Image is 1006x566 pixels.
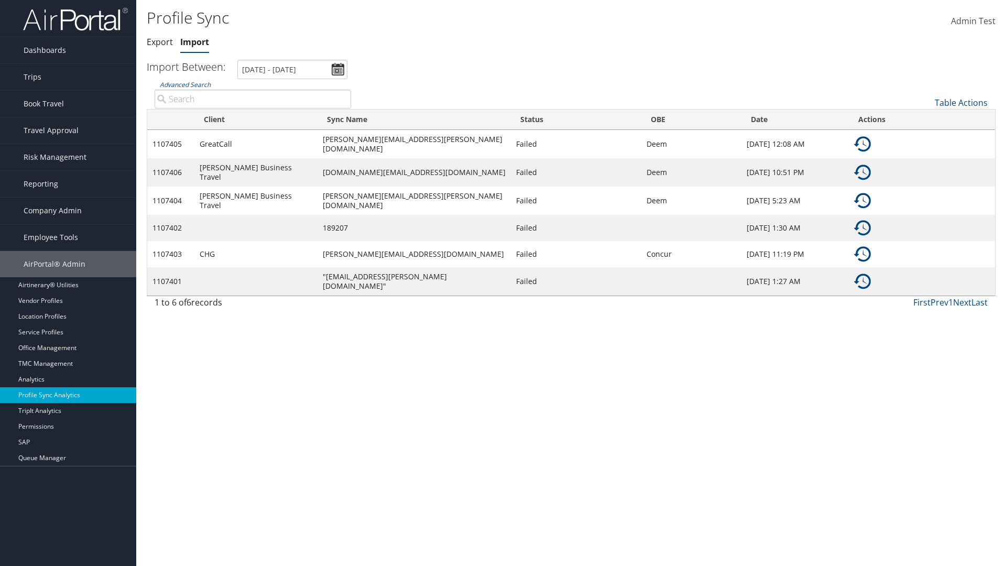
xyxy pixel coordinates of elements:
[641,110,741,130] th: OBE: activate to sort column ascending
[641,241,741,267] td: Concur
[951,5,996,38] a: Admin Test
[953,297,971,308] a: Next
[180,36,209,48] a: Import
[854,273,871,290] img: ta-history.png
[741,158,849,187] td: [DATE] 10:51 PM
[318,130,511,158] td: [PERSON_NAME][EMAIL_ADDRESS][PERSON_NAME][DOMAIN_NAME]
[854,195,871,205] a: Details
[160,80,211,89] a: Advanced Search
[931,297,948,308] a: Prev
[24,224,78,251] span: Employee Tools
[741,187,849,215] td: [DATE] 5:23 AM
[854,220,871,236] img: ta-history.png
[147,158,194,187] td: 1107406
[854,138,871,148] a: Details
[24,251,85,277] span: AirPortal® Admin
[948,297,953,308] a: 1
[147,36,173,48] a: Export
[318,241,511,267] td: [PERSON_NAME][EMAIL_ADDRESS][DOMAIN_NAME]
[24,144,86,170] span: Risk Management
[854,167,871,177] a: Details
[511,110,641,130] th: Status: activate to sort column descending
[511,130,641,158] td: Failed
[155,90,351,108] input: Advanced Search
[935,97,988,108] a: Table Actions
[24,37,66,63] span: Dashboards
[741,130,849,158] td: [DATE] 12:08 AM
[147,60,226,74] h3: Import Between:
[854,248,871,258] a: Details
[194,241,318,267] td: CHG
[741,215,849,241] td: [DATE] 1:30 AM
[741,267,849,296] td: [DATE] 1:27 AM
[511,267,641,296] td: Failed
[147,187,194,215] td: 1107404
[511,158,641,187] td: Failed
[511,187,641,215] td: Failed
[23,7,128,31] img: airportal-logo.png
[194,187,318,215] td: [PERSON_NAME] Business Travel
[854,192,871,209] img: ta-history.png
[24,91,64,117] span: Book Travel
[318,267,511,296] td: "[EMAIL_ADDRESS][PERSON_NAME][DOMAIN_NAME]"
[854,164,871,181] img: ta-history.png
[194,110,318,130] th: Client: activate to sort column ascending
[641,158,741,187] td: Deem
[194,158,318,187] td: [PERSON_NAME] Business Travel
[147,267,194,296] td: 1107401
[147,215,194,241] td: 1107402
[147,241,194,267] td: 1107403
[913,297,931,308] a: First
[318,215,511,241] td: 189207
[318,110,511,130] th: Sync Name: activate to sort column ascending
[641,187,741,215] td: Deem
[24,117,79,144] span: Travel Approval
[147,130,194,158] td: 1107405
[854,136,871,153] img: ta-history.png
[971,297,988,308] a: Last
[194,130,318,158] td: GreatCall
[854,222,871,232] a: Details
[741,241,849,267] td: [DATE] 11:19 PM
[237,60,347,79] input: [DATE] - [DATE]
[318,158,511,187] td: [DOMAIN_NAME][EMAIL_ADDRESS][DOMAIN_NAME]
[318,187,511,215] td: [PERSON_NAME][EMAIL_ADDRESS][PERSON_NAME][DOMAIN_NAME]
[511,215,641,241] td: Failed
[147,7,713,29] h1: Profile Sync
[24,64,41,90] span: Trips
[854,276,871,286] a: Details
[854,246,871,263] img: ta-history.png
[24,171,58,197] span: Reporting
[641,130,741,158] td: Deem
[741,110,849,130] th: Date: activate to sort column ascending
[187,297,191,308] span: 6
[511,241,641,267] td: Failed
[24,198,82,224] span: Company Admin
[849,110,995,130] th: Actions
[155,296,351,314] div: 1 to 6 of records
[951,15,996,27] span: Admin Test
